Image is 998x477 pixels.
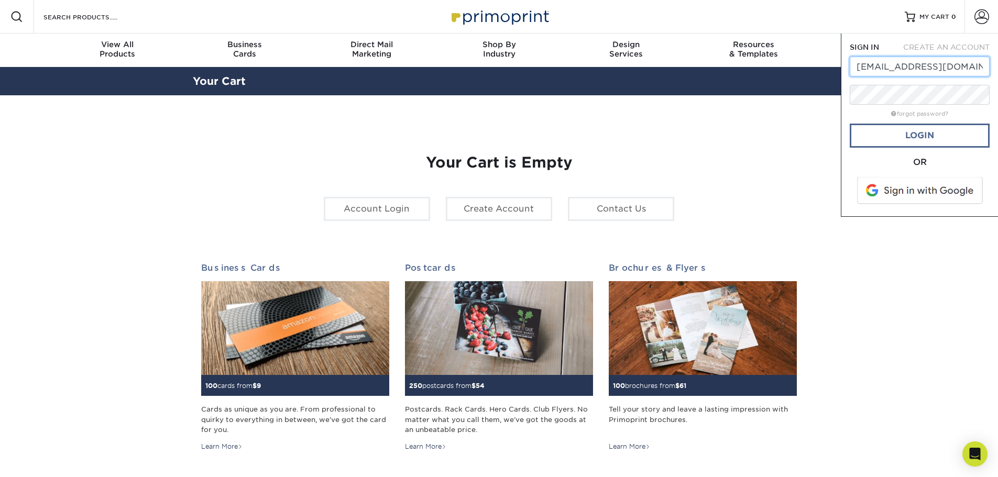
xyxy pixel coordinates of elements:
[471,382,476,390] span: $
[919,13,949,21] span: MY CART
[817,40,945,59] div: & Support
[563,40,690,59] div: Services
[253,382,257,390] span: $
[201,404,389,435] div: Cards as unique as you are. From professional to quirky to everything in between, we've got the c...
[54,40,181,49] span: View All
[205,382,261,390] small: cards from
[308,40,435,59] div: Marketing
[405,442,446,451] div: Learn More
[181,40,308,49] span: Business
[54,34,181,67] a: View AllProducts
[435,34,563,67] a: Shop ByIndustry
[405,263,593,451] a: Postcards 250postcards from$54 Postcards. Rack Cards. Hero Cards. Club Flyers. No matter what you...
[324,197,430,221] a: Account Login
[563,40,690,49] span: Design
[951,13,956,20] span: 0
[817,34,945,67] a: Contact& Support
[181,34,308,67] a: BusinessCards
[609,281,797,375] img: Brochures & Flyers
[690,34,817,67] a: Resources& Templates
[405,404,593,435] div: Postcards. Rack Cards. Hero Cards. Club Flyers. No matter what you call them, we've got the goods...
[42,10,145,23] input: SEARCH PRODUCTS.....
[201,263,389,451] a: Business Cards 100cards from$9 Cards as unique as you are. From professional to quirky to everyth...
[201,154,797,172] h1: Your Cart is Empty
[609,263,797,273] h2: Brochures & Flyers
[962,441,988,467] div: Open Intercom Messenger
[613,382,625,390] span: 100
[563,34,690,67] a: DesignServices
[181,40,308,59] div: Cards
[193,75,246,87] a: Your Cart
[850,43,879,51] span: SIGN IN
[609,442,650,451] div: Learn More
[405,281,593,375] img: Postcards
[476,382,485,390] span: 54
[690,40,817,49] span: Resources
[679,382,686,390] span: 61
[690,40,817,59] div: & Templates
[609,263,797,451] a: Brochures & Flyers 100brochures from$61 Tell your story and leave a lasting impression with Primo...
[409,382,485,390] small: postcards from
[850,156,990,169] div: OR
[850,124,990,148] a: Login
[201,263,389,273] h2: Business Cards
[675,382,679,390] span: $
[850,57,990,76] input: Email
[568,197,674,221] a: Contact Us
[409,382,422,390] span: 250
[609,404,797,435] div: Tell your story and leave a lasting impression with Primoprint brochures.
[308,40,435,49] span: Direct Mail
[613,382,686,390] small: brochures from
[308,34,435,67] a: Direct MailMarketing
[891,110,948,117] a: forgot password?
[201,281,389,375] img: Business Cards
[435,40,563,59] div: Industry
[54,40,181,59] div: Products
[405,263,593,273] h2: Postcards
[817,40,945,49] span: Contact
[903,43,990,51] span: CREATE AN ACCOUNT
[205,382,217,390] span: 100
[257,382,261,390] span: 9
[435,40,563,49] span: Shop By
[446,197,552,221] a: Create Account
[447,5,552,28] img: Primoprint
